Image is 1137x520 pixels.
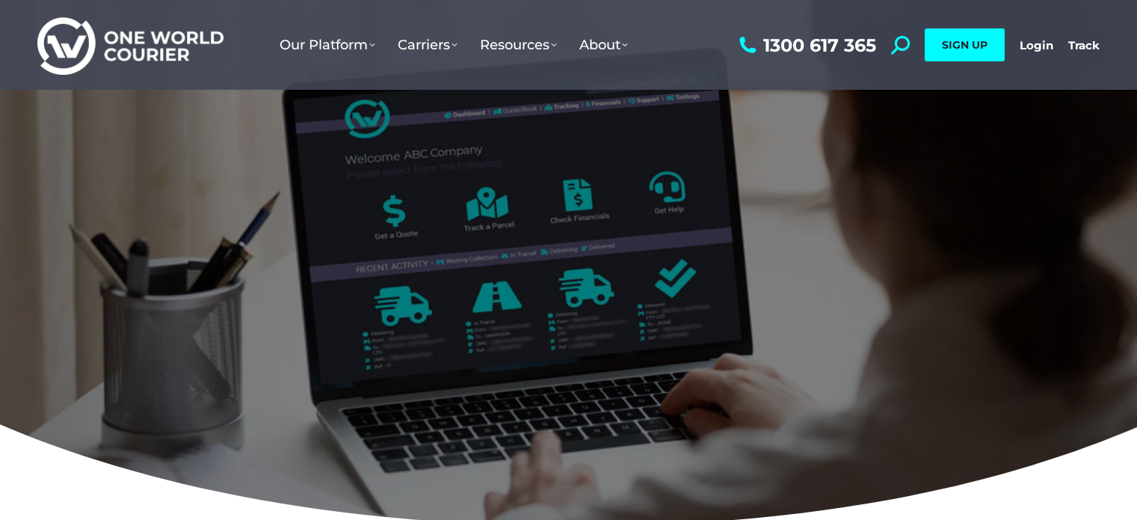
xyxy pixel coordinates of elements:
a: 1300 617 365 [736,36,876,55]
span: Our Platform [280,37,375,53]
a: Login [1020,38,1053,52]
span: Carriers [398,37,457,53]
span: About [579,37,628,53]
span: SIGN UP [942,38,987,52]
img: One World Courier [37,15,224,76]
a: SIGN UP [925,28,1005,61]
a: About [568,22,639,68]
a: Track [1068,38,1100,52]
a: Our Platform [268,22,386,68]
span: Resources [480,37,557,53]
a: Carriers [386,22,469,68]
a: Resources [469,22,568,68]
